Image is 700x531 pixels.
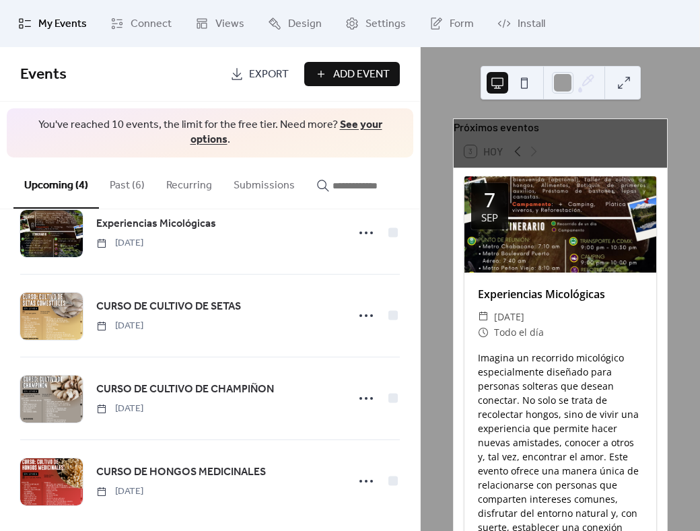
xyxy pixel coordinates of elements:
span: Settings [365,16,406,32]
span: CURSO DE CULTIVO DE SETAS [96,299,241,315]
span: [DATE] [96,319,143,333]
a: Design [258,5,332,42]
span: You've reached 10 events, the limit for the free tier. Need more? . [20,118,400,148]
span: Connect [131,16,172,32]
span: Export [249,67,289,83]
div: ​ [478,309,489,325]
span: Design [288,16,322,32]
span: CURSO DE HONGOS MEDICINALES [96,464,266,481]
span: Events [20,60,67,90]
a: See your options [190,114,382,150]
div: ​ [478,324,489,341]
span: My Events [38,16,87,32]
div: 7 [484,190,495,210]
div: Próximos eventos [454,119,667,135]
span: Install [518,16,545,32]
a: My Events [8,5,97,42]
span: [DATE] [96,485,143,499]
a: Settings [335,5,416,42]
button: Upcoming (4) [13,157,99,209]
a: Views [185,5,254,42]
a: CURSO DE CULTIVO DE SETAS [96,298,241,316]
div: sep [481,213,498,223]
span: Form [450,16,474,32]
span: [DATE] [96,402,143,416]
div: Experiencias Micológicas [464,286,656,302]
a: Install [487,5,555,42]
span: Experiencias Micológicas [96,216,216,232]
span: [DATE] [494,309,524,325]
a: Experiencias Micológicas [96,215,216,233]
a: Export [220,62,299,86]
span: Views [215,16,244,32]
span: Todo el día [494,324,544,341]
a: CURSO DE HONGOS MEDICINALES [96,464,266,481]
a: Connect [100,5,182,42]
button: Recurring [155,157,223,207]
button: Submissions [223,157,306,207]
span: [DATE] [96,236,143,250]
a: Form [419,5,484,42]
button: Past (6) [99,157,155,207]
a: CURSO DE CULTIVO DE CHAMPIÑON [96,381,274,398]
